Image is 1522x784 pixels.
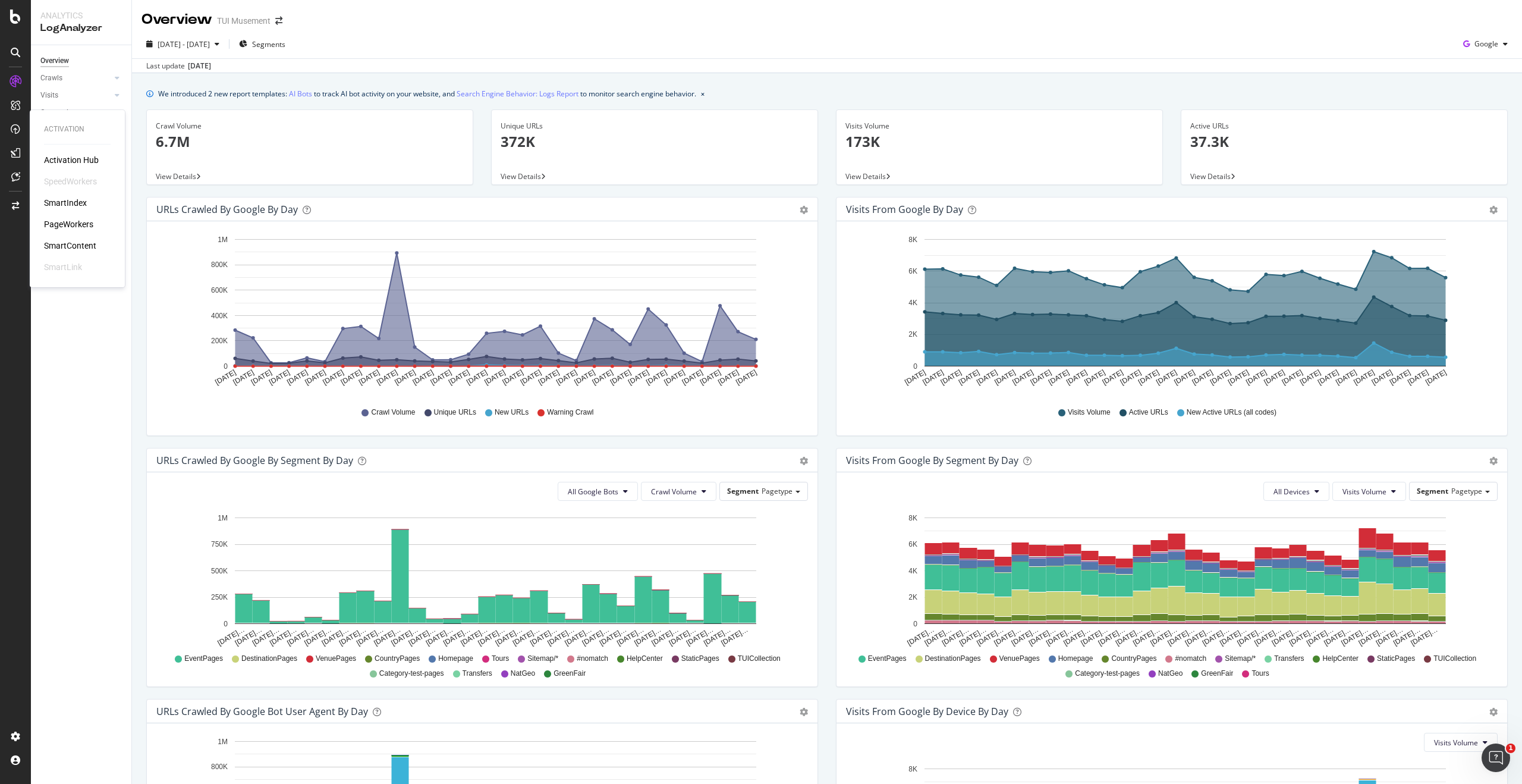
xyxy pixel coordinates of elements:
[554,669,586,679] span: GreenFair
[511,669,535,679] span: NatGeo
[1029,368,1053,387] text: [DATE]
[218,514,228,522] text: 1M
[501,171,541,181] span: View Details
[547,407,593,418] span: Warning Crawl
[908,514,917,522] text: 8K
[913,620,917,628] text: 0
[1191,368,1215,387] text: [DATE]
[492,654,509,664] span: Tours
[357,368,381,387] text: [DATE]
[483,368,507,387] text: [DATE]
[211,567,228,575] text: 500K
[213,368,237,387] text: [DATE]
[316,654,356,664] span: VenuePages
[1101,368,1125,387] text: [DATE]
[40,21,122,35] div: LogAnalyzer
[1068,407,1111,418] span: Visits Volume
[913,362,917,371] text: 0
[44,154,99,166] div: Activation Hub
[465,368,489,387] text: [DATE]
[999,654,1040,664] span: VenuePages
[1190,121,1498,131] div: Active URLs
[188,61,211,71] div: [DATE]
[40,106,80,119] div: Conversions
[519,368,543,387] text: [DATE]
[1451,486,1482,496] span: Pagetype
[1424,733,1498,752] button: Visits Volume
[217,15,271,27] div: TUI Musement
[800,206,808,214] div: gear
[1263,368,1287,387] text: [DATE]
[527,654,558,664] span: Sitemap/*
[800,708,808,716] div: gear
[1489,206,1498,214] div: gear
[627,368,650,387] text: [DATE]
[438,654,473,664] span: Homepage
[1201,669,1233,679] span: GreenFair
[1137,368,1161,387] text: [DATE]
[44,218,93,230] a: PageWorkers
[1225,654,1256,664] span: Sitemap/*
[44,197,87,209] a: SmartIndex
[734,368,758,387] text: [DATE]
[845,131,1153,152] p: 173K
[1433,654,1476,664] span: TUICollection
[681,654,719,664] span: StaticPages
[44,261,82,273] a: SmartLink
[1190,131,1498,152] p: 37.3K
[44,175,97,187] div: SpeedWorkers
[716,368,740,387] text: [DATE]
[44,124,111,134] div: Activation
[1187,407,1276,418] span: New Active URLs (all codes)
[698,85,707,102] button: close banner
[303,368,327,387] text: [DATE]
[141,10,212,30] div: Overview
[903,368,927,387] text: [DATE]
[846,705,1008,717] div: Visits From Google By Device By Day
[232,368,256,387] text: [DATE]
[156,231,808,396] div: A chart.
[40,89,58,102] div: Visits
[501,131,809,152] p: 372K
[501,368,525,387] text: [DATE]
[1158,669,1183,679] span: NatGeo
[289,87,312,100] a: AI Bots
[224,620,228,628] text: 0
[568,487,618,497] span: All Google Bots
[1075,669,1140,679] span: Category-test-pages
[908,299,917,307] text: 4K
[908,765,917,773] text: 8K
[156,510,808,648] svg: A chart.
[577,654,608,664] span: #nomatch
[681,368,705,387] text: [DATE]
[379,669,444,679] span: Category-test-pages
[40,10,122,21] div: Analytics
[211,286,228,294] text: 600K
[252,39,285,49] span: Segments
[846,231,1498,396] div: A chart.
[1506,744,1515,753] span: 1
[663,368,687,387] text: [DATE]
[156,203,298,215] div: URLs Crawled by Google by day
[1458,35,1512,54] button: Google
[908,236,917,244] text: 8K
[1489,457,1498,465] div: gear
[40,55,69,67] div: Overview
[573,368,597,387] text: [DATE]
[40,55,123,67] a: Overview
[1058,654,1093,664] span: Homepage
[1474,39,1498,49] span: Google
[241,654,297,664] span: DestinationPages
[1298,368,1322,387] text: [DATE]
[846,510,1498,648] div: A chart.
[146,61,211,71] div: Last update
[1417,486,1448,496] span: Segment
[641,482,716,501] button: Crawl Volume
[1273,487,1310,497] span: All Devices
[908,331,917,339] text: 2K
[40,72,111,84] a: Crawls
[495,407,529,418] span: New URLs
[975,368,999,387] text: [DATE]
